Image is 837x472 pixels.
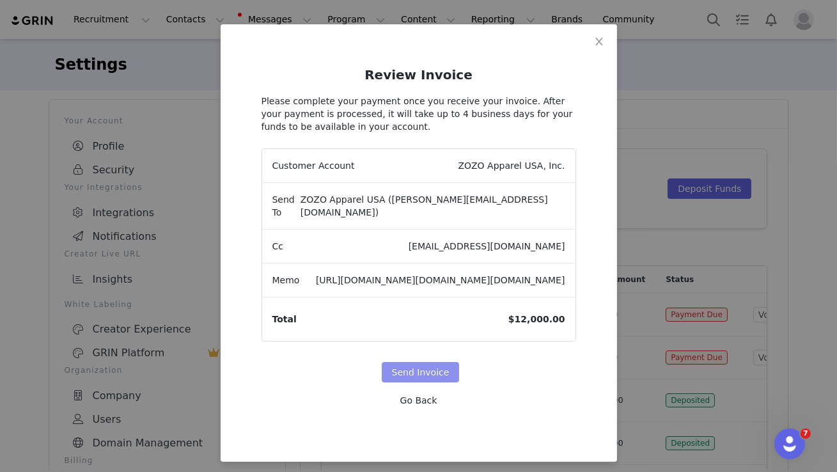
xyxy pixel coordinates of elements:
span: Total [272,313,297,326]
span: ZOZO Apparel USA, Inc. [458,159,565,172]
p: $12,000.00 [508,308,565,331]
p: Please complete your payment once you receive your invoice. After your payment is processed, it w... [262,95,576,133]
button: Go Back [400,390,438,411]
iframe: Intercom live chat [774,429,805,459]
span: Memo [272,274,300,287]
span: ZOZO Apparel USA ([PERSON_NAME][EMAIL_ADDRESS][DOMAIN_NAME]) [301,193,565,219]
i: icon: close [594,36,604,47]
span: [EMAIL_ADDRESS][DOMAIN_NAME] [409,240,565,253]
span: [URL][DOMAIN_NAME][DOMAIN_NAME][DOMAIN_NAME] [316,274,565,287]
span: 7 [801,429,811,439]
span: Customer Account [272,159,355,172]
button: Send Invoice [382,362,460,382]
h2: Review Invoice [262,65,576,84]
span: Send To [272,193,301,219]
button: Close [581,24,617,60]
span: Cc [272,240,283,253]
